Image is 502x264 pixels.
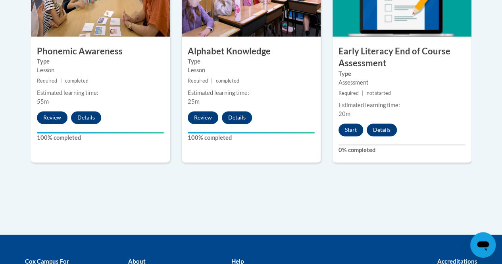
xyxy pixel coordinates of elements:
[211,78,213,84] span: |
[222,111,252,124] button: Details
[339,101,465,110] div: Estimated learning time:
[333,45,471,70] h3: Early Literacy End of Course Assessment
[37,78,57,84] span: Required
[37,132,164,133] div: Your progress
[367,90,391,96] span: not started
[188,98,200,105] span: 25m
[339,78,465,87] div: Assessment
[339,110,350,117] span: 20m
[37,111,67,124] button: Review
[31,45,170,58] h3: Phonemic Awareness
[339,146,465,154] label: 0% completed
[60,78,62,84] span: |
[339,90,359,96] span: Required
[37,89,164,97] div: Estimated learning time:
[188,111,218,124] button: Review
[188,89,315,97] div: Estimated learning time:
[37,57,164,66] label: Type
[37,66,164,75] div: Lesson
[65,78,88,84] span: completed
[216,78,239,84] span: completed
[367,123,397,136] button: Details
[188,57,315,66] label: Type
[188,132,315,133] div: Your progress
[37,133,164,142] label: 100% completed
[339,69,465,78] label: Type
[37,98,49,105] span: 55m
[188,133,315,142] label: 100% completed
[470,232,496,258] iframe: Button to launch messaging window
[362,90,364,96] span: |
[71,111,101,124] button: Details
[188,66,315,75] div: Lesson
[188,78,208,84] span: Required
[182,45,321,58] h3: Alphabet Knowledge
[339,123,363,136] button: Start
